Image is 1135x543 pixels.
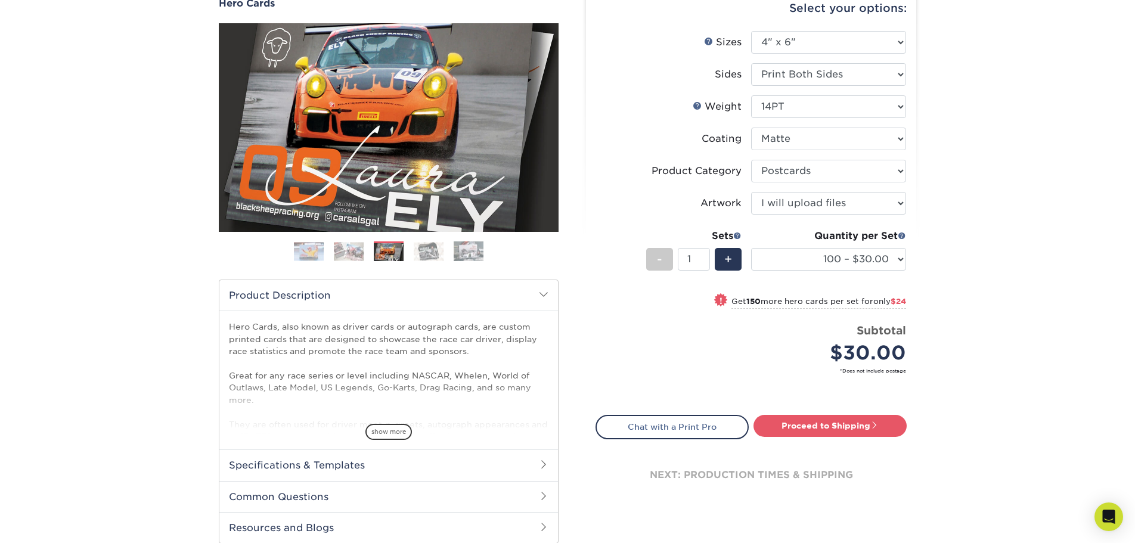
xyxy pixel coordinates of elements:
span: ! [720,294,722,307]
div: Artwork [700,196,742,210]
span: only [873,297,906,306]
span: - [657,250,662,268]
div: Open Intercom Messenger [1094,502,1123,531]
a: Proceed to Shipping [753,415,907,436]
span: + [724,250,732,268]
img: Hero Cards 03 [374,243,404,262]
img: Hero Cards 02 [334,242,364,260]
div: Coating [702,132,742,146]
p: Hero Cards, also known as driver cards or autograph cards, are custom printed cards that are desi... [229,321,548,515]
a: Chat with a Print Pro [596,415,749,439]
div: Sets [646,229,742,243]
h2: Resources and Blogs [219,512,558,543]
strong: 150 [746,297,761,306]
img: Hero Cards 05 [454,241,483,262]
div: Quantity per Set [751,229,906,243]
h2: Specifications & Templates [219,449,558,480]
div: next: production times & shipping [596,439,907,511]
small: Get more hero cards per set for [731,297,906,309]
span: $24 [891,297,906,306]
img: Hero Cards 03 [219,23,559,232]
small: *Does not include postage [605,367,906,374]
h2: Common Questions [219,481,558,512]
div: Weight [693,100,742,114]
div: Sides [715,67,742,82]
strong: Subtotal [857,324,906,337]
div: $30.00 [760,339,906,367]
div: Sizes [704,35,742,49]
img: Hero Cards 01 [294,242,324,260]
img: Hero Cards 04 [414,242,444,260]
span: show more [365,424,412,440]
div: Product Category [652,164,742,178]
h2: Product Description [219,280,558,311]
